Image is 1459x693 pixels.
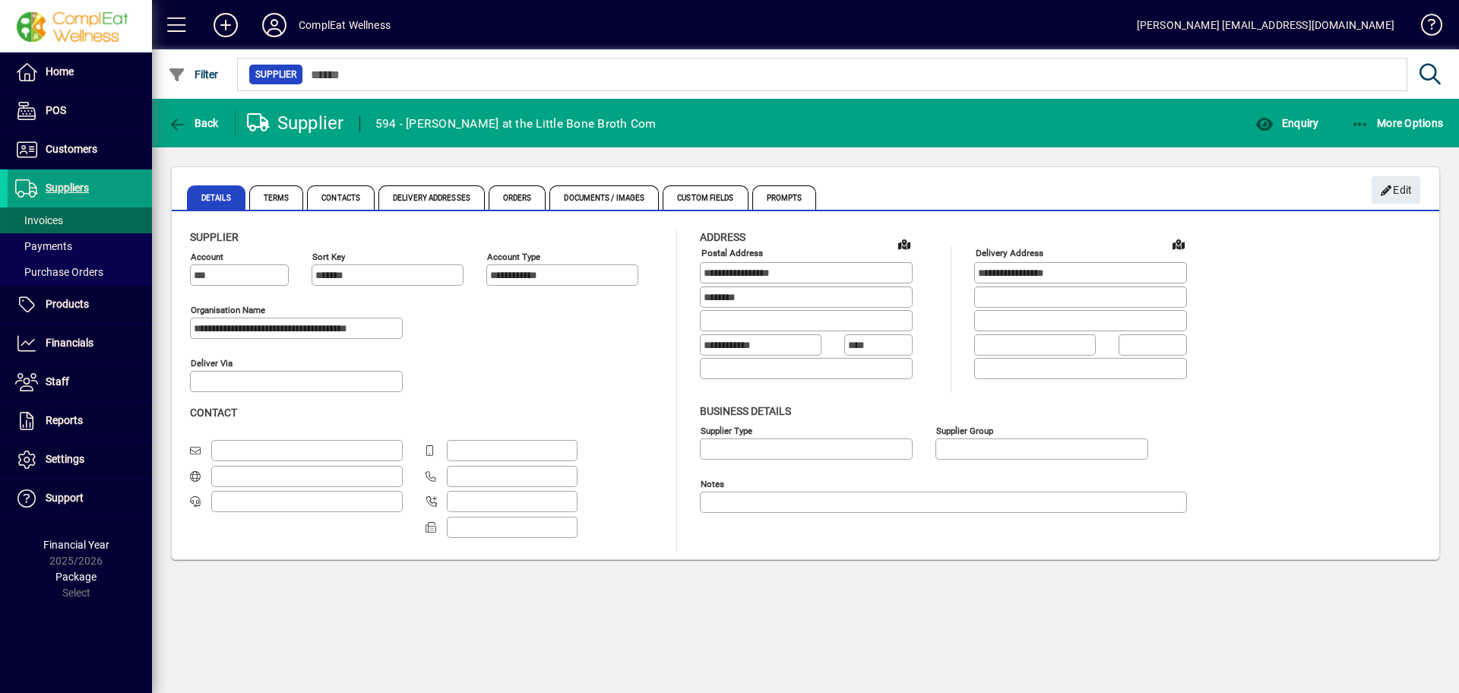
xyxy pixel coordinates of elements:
span: Financial Year [43,539,109,551]
mat-label: Supplier type [701,425,752,435]
span: Enquiry [1255,117,1318,129]
button: Add [201,11,250,39]
mat-label: Sort key [312,252,345,262]
a: View on map [1166,232,1191,256]
span: Contacts [307,185,375,210]
a: Settings [8,441,152,479]
span: Delivery Addresses [378,185,485,210]
div: [PERSON_NAME] [EMAIL_ADDRESS][DOMAIN_NAME] [1137,13,1394,37]
span: Supplier [190,231,239,243]
button: Profile [250,11,299,39]
a: Invoices [8,207,152,233]
span: Terms [249,185,304,210]
button: Edit [1372,176,1420,204]
span: Details [187,185,245,210]
a: Support [8,479,152,517]
span: Products [46,298,89,310]
span: Prompts [752,185,817,210]
mat-label: Supplier group [936,425,993,435]
a: Knowledge Base [1410,3,1440,52]
a: Home [8,53,152,91]
div: ComplEat Wellness [299,13,391,37]
app-page-header-button: Back [152,109,236,137]
span: Filter [168,68,219,81]
a: Purchase Orders [8,259,152,285]
a: Products [8,286,152,324]
div: 594 - [PERSON_NAME] at the Little Bone Broth Com [375,112,657,136]
span: Payments [15,240,72,252]
span: Staff [46,375,69,388]
a: Customers [8,131,152,169]
a: Reports [8,402,152,440]
a: View on map [892,232,916,256]
a: Staff [8,363,152,401]
span: Purchase Orders [15,266,103,278]
span: POS [46,104,66,116]
button: Back [164,109,223,137]
span: Custom Fields [663,185,748,210]
span: Documents / Images [549,185,659,210]
span: Address [700,231,745,243]
span: Invoices [15,214,63,226]
button: Filter [164,61,223,88]
span: Orders [489,185,546,210]
mat-label: Deliver via [191,358,233,369]
span: Customers [46,143,97,155]
span: Business details [700,405,791,417]
span: Back [168,117,219,129]
mat-label: Account Type [487,252,540,262]
mat-label: Notes [701,478,724,489]
span: Support [46,492,84,504]
span: Financials [46,337,93,349]
a: POS [8,92,152,130]
span: Settings [46,453,84,465]
span: Suppliers [46,182,89,194]
a: Payments [8,233,152,259]
button: More Options [1347,109,1448,137]
mat-label: Organisation name [191,305,265,315]
span: More Options [1351,117,1444,129]
div: Supplier [247,111,344,135]
span: Edit [1380,178,1413,203]
span: Home [46,65,74,78]
span: Contact [190,407,237,419]
mat-label: Account [191,252,223,262]
button: Enquiry [1252,109,1322,137]
span: Package [55,571,97,583]
a: Financials [8,324,152,362]
span: Reports [46,414,83,426]
span: Supplier [255,67,296,82]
